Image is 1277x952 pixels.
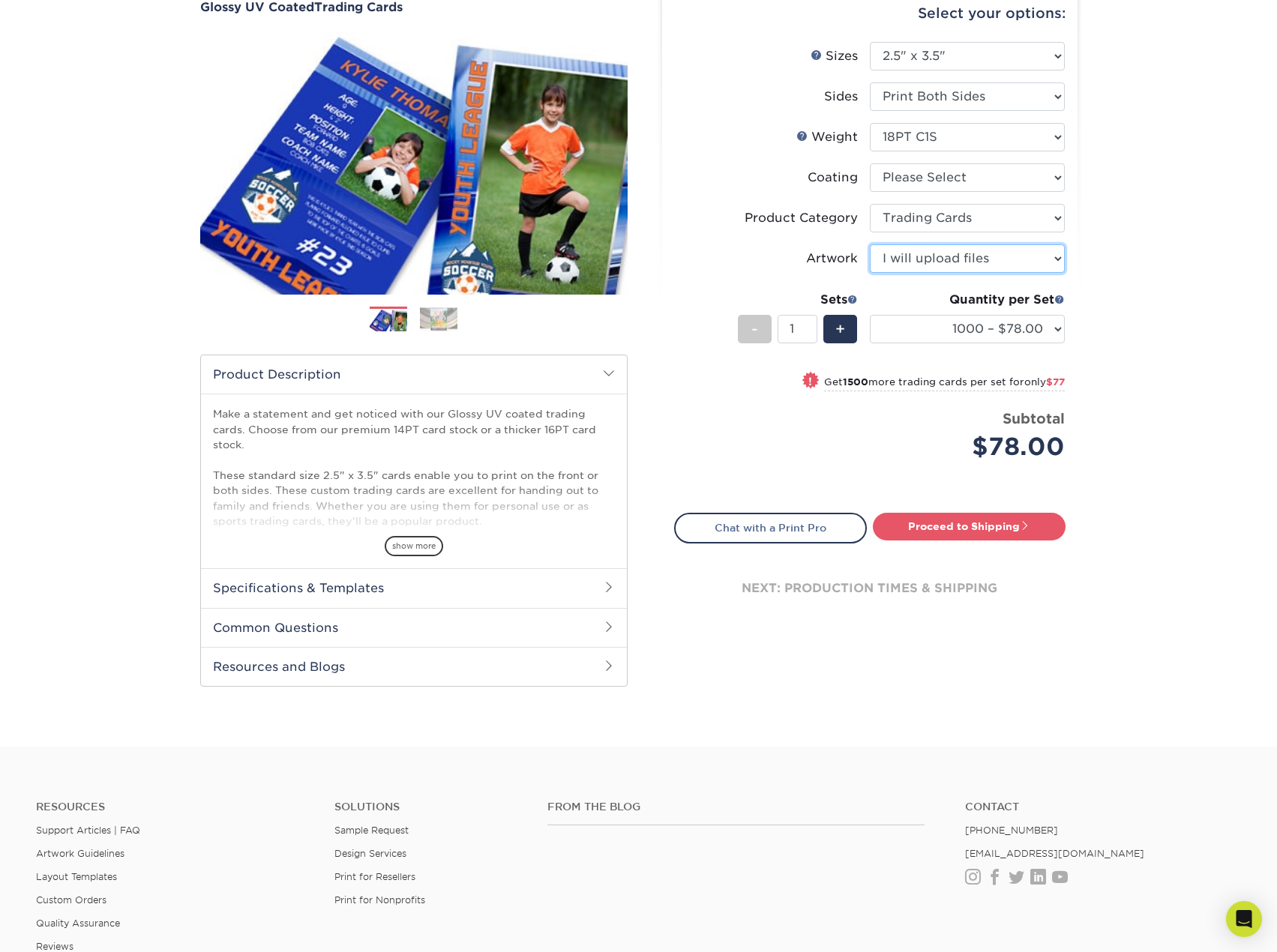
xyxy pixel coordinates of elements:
span: ! [808,373,812,389]
img: Trading Cards 02 [420,307,457,331]
a: Artwork Guidelines [36,848,124,859]
strong: Subtotal [1003,410,1065,427]
iframe: Google Customer Reviews [4,906,127,947]
a: Proceed to Shipping [873,513,1066,540]
span: $77 [1046,376,1065,388]
div: Sides [824,88,858,106]
a: Design Services [334,848,406,859]
span: - [751,318,758,340]
div: $78.00 [881,429,1065,465]
h2: Resources and Blogs [201,647,627,686]
h4: From the Blog [547,801,925,813]
div: Quantity per Set [870,291,1065,309]
strong: 1500 [843,376,868,388]
a: Contact [965,801,1241,813]
a: [EMAIL_ADDRESS][DOMAIN_NAME] [965,848,1144,859]
div: Sets [738,291,858,309]
img: Glossy UV Coated 01 [200,16,628,311]
span: + [835,318,845,340]
h2: Specifications & Templates [201,568,627,607]
h4: Resources [36,801,312,813]
span: only [1024,376,1065,388]
a: Custom Orders [36,894,106,906]
p: Make a statement and get noticed with our Glossy UV coated trading cards. Choose from our premium... [213,406,615,590]
a: Print for Resellers [334,871,415,882]
div: Weight [796,128,858,146]
a: Print for Nonprofits [334,894,425,906]
h2: Common Questions [201,608,627,647]
a: [PHONE_NUMBER] [965,825,1058,836]
a: Sample Request [334,825,409,836]
div: next: production times & shipping [674,543,1066,633]
div: Artwork [806,250,858,268]
a: Support Articles | FAQ [36,825,140,836]
h4: Solutions [334,801,525,813]
a: Layout Templates [36,871,117,882]
div: Coating [808,169,858,187]
div: Sizes [811,47,858,65]
small: Get more trading cards per set for [824,376,1065,391]
a: Chat with a Print Pro [674,513,867,543]
img: Trading Cards 01 [370,307,407,334]
h2: Product Description [201,355,627,394]
div: Open Intercom Messenger [1226,901,1262,937]
div: Product Category [745,209,858,227]
span: show more [385,536,443,556]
